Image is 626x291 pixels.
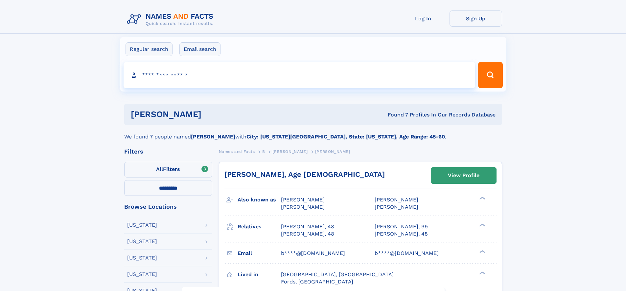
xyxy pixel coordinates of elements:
[281,204,325,210] span: [PERSON_NAME]
[131,110,295,118] h1: [PERSON_NAME]
[262,149,265,154] span: B
[179,42,220,56] label: Email search
[281,197,325,203] span: [PERSON_NAME]
[127,255,157,260] div: [US_STATE]
[375,197,418,203] span: [PERSON_NAME]
[124,62,475,88] input: search input
[124,125,502,141] div: We found 7 people named with .
[281,271,394,278] span: [GEOGRAPHIC_DATA], [GEOGRAPHIC_DATA]
[450,10,502,27] a: Sign Up
[294,111,496,118] div: Found 7 Profiles In Our Records Database
[191,134,235,140] b: [PERSON_NAME]
[375,204,418,210] span: [PERSON_NAME]
[375,230,428,238] a: [PERSON_NAME], 48
[238,269,281,280] h3: Lived in
[448,168,479,183] div: View Profile
[281,279,353,285] span: Fords, [GEOGRAPHIC_DATA]
[156,166,163,172] span: All
[127,222,157,228] div: [US_STATE]
[246,134,445,140] b: City: [US_STATE][GEOGRAPHIC_DATA], State: [US_STATE], Age Range: 45-60
[124,162,212,177] label: Filters
[281,230,334,238] a: [PERSON_NAME], 48
[238,248,281,259] h3: Email
[219,147,255,156] a: Names and Facts
[124,10,219,28] img: Logo Names and Facts
[238,221,281,232] h3: Relatives
[281,223,334,230] a: [PERSON_NAME], 48
[478,62,502,88] button: Search Button
[127,239,157,244] div: [US_STATE]
[478,249,486,254] div: ❯
[124,149,212,155] div: Filters
[124,204,212,210] div: Browse Locations
[272,149,308,154] span: [PERSON_NAME]
[238,194,281,205] h3: Also known as
[478,271,486,275] div: ❯
[478,223,486,227] div: ❯
[224,170,385,178] a: [PERSON_NAME], Age [DEMOGRAPHIC_DATA]
[375,223,428,230] a: [PERSON_NAME], 99
[315,149,350,154] span: [PERSON_NAME]
[127,272,157,277] div: [US_STATE]
[126,42,173,56] label: Regular search
[262,147,265,156] a: B
[431,168,496,183] a: View Profile
[478,196,486,200] div: ❯
[272,147,308,156] a: [PERSON_NAME]
[397,10,450,27] a: Log In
